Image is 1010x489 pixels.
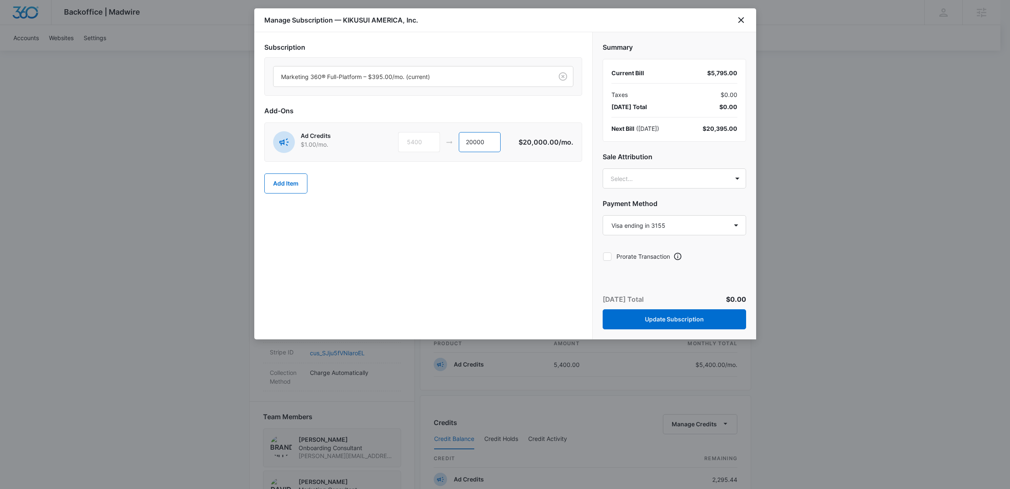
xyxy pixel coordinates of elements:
span: $0.00 [719,102,737,111]
button: close [736,15,746,25]
span: $0.00 [721,90,737,99]
p: Ad Credits [301,131,374,140]
span: Taxes [611,90,628,99]
label: Prorate Transaction [603,252,670,261]
p: [DATE] Total [603,294,644,304]
button: Update Subscription [603,309,746,329]
h2: Payment Method [603,199,746,209]
span: Current Bill [611,69,644,76]
h1: Manage Subscription — KIKUSUI AMERICA, Inc. [264,15,418,25]
button: Add Item [264,173,307,194]
input: 1 [459,132,501,152]
h2: Sale Attribution [603,152,746,162]
div: $20,395.00 [703,124,737,133]
h2: Summary [603,42,746,52]
button: Clear [556,70,570,83]
p: $20,000.00 [519,137,573,147]
input: Subscription [281,72,283,81]
h2: Subscription [264,42,582,52]
div: $5,795.00 [707,69,737,77]
div: ( [DATE] ) [611,124,659,133]
h2: Add-Ons [264,106,582,116]
span: [DATE] Total [611,102,647,111]
p: $1.00 /mo. [301,140,374,149]
span: Next Bill [611,125,634,132]
span: /mo. [559,138,573,146]
span: $0.00 [726,295,746,303]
